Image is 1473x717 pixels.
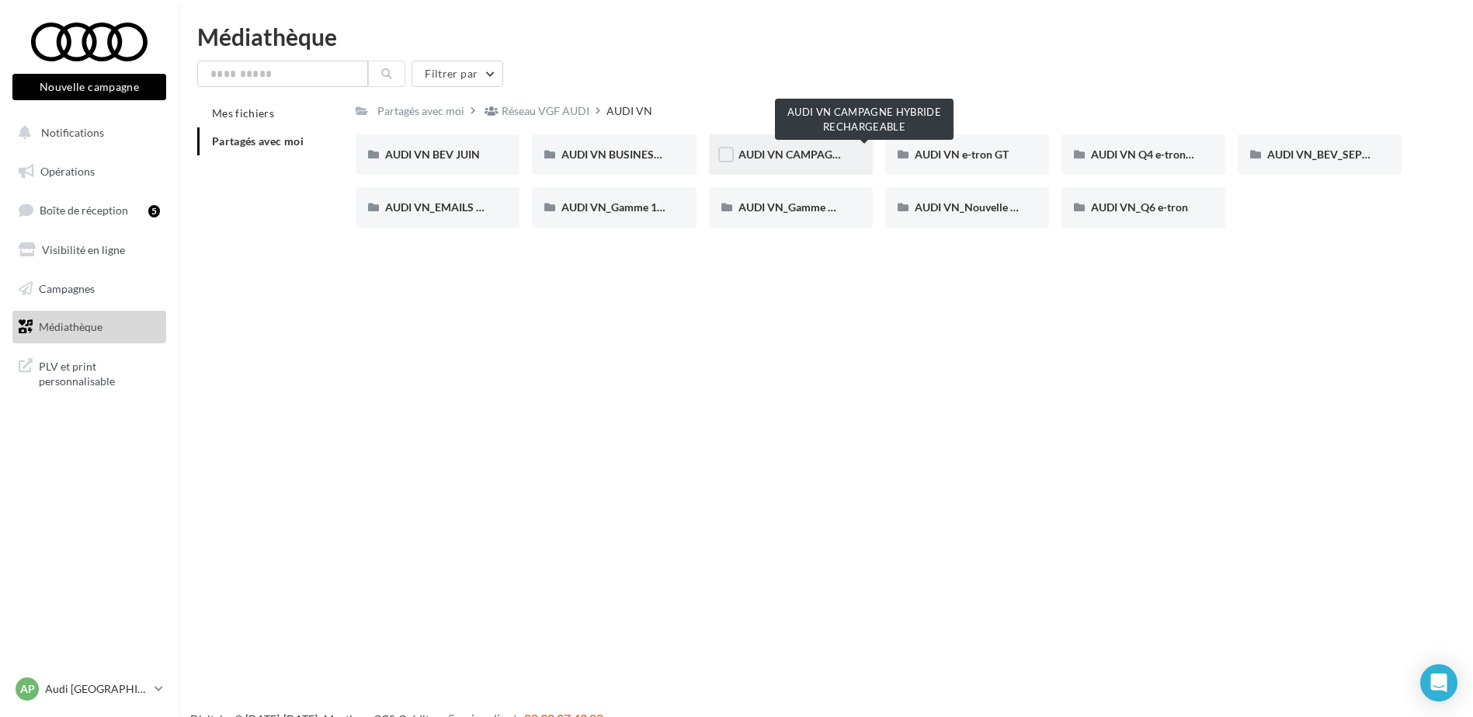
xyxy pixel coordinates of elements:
span: AUDI VN_Nouvelle A6 e-tron [915,200,1057,214]
button: Filtrer par [412,61,503,87]
div: AUDI VN [606,103,652,119]
a: PLV et print personnalisable [9,350,169,395]
span: Boîte de réception [40,204,128,217]
span: AUDI VN e-tron GT [915,148,1009,161]
a: Campagnes [9,273,169,305]
span: AUDI VN_BEV_SEPTEMBRE [1267,148,1405,161]
div: Open Intercom Messenger [1420,664,1457,701]
span: AUDI VN_Gamme 100% électrique [561,200,729,214]
span: AUDI VN_Gamme Q8 e-tron [738,200,875,214]
a: Boîte de réception5 [9,193,169,227]
p: Audi [GEOGRAPHIC_DATA] 16 [45,681,148,697]
div: Partagés avec moi [377,103,464,119]
button: Nouvelle campagne [12,74,166,100]
span: AUDI VN CAMPAGNE HYBRIDE RECHARGEABLE [738,148,982,161]
span: Partagés avec moi [212,134,304,148]
span: PLV et print personnalisable [39,356,160,389]
span: Médiathèque [39,320,102,333]
div: 5 [148,205,160,218]
span: AP [20,681,35,697]
a: Visibilité en ligne [9,234,169,266]
span: AUDI VN BUSINESS JUIN VN JPO [561,148,728,161]
span: Visibilité en ligne [42,243,125,256]
span: AUDI VN_EMAILS COMMANDES [385,200,548,214]
div: AUDI VN CAMPAGNE HYBRIDE RECHARGEABLE [775,99,954,140]
span: AUDI VN_Q6 e-tron [1091,200,1188,214]
div: Médiathèque [197,25,1454,48]
span: Notifications [41,126,104,139]
span: Opérations [40,165,95,178]
span: AUDI VN Q4 e-tron sans offre [1091,148,1235,161]
span: Campagnes [39,281,95,294]
a: Opérations [9,155,169,188]
span: AUDI VN BEV JUIN [385,148,480,161]
div: Réseau VGF AUDI [502,103,589,119]
span: Mes fichiers [212,106,274,120]
a: Médiathèque [9,311,169,343]
button: Notifications [9,117,163,149]
a: AP Audi [GEOGRAPHIC_DATA] 16 [12,674,166,704]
